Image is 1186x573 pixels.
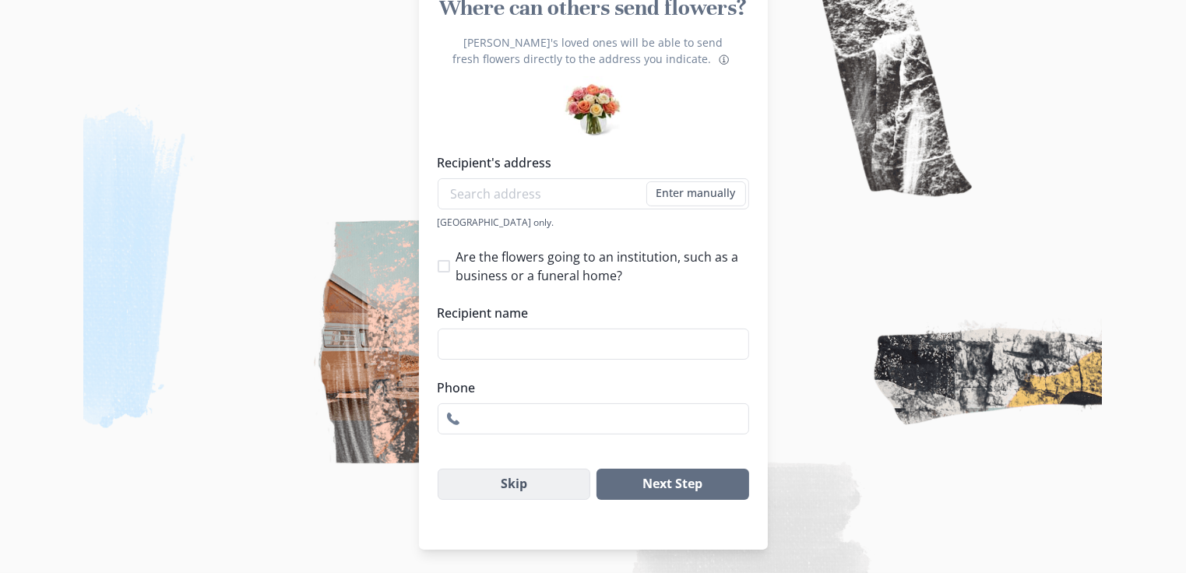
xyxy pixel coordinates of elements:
[438,178,749,209] input: Search address
[646,181,746,206] button: Enter manually
[597,469,748,500] button: Next Step
[438,378,740,397] label: Phone
[438,153,740,172] label: Recipient's address
[438,34,749,70] p: [PERSON_NAME]'s loved ones will be able to send fresh flowers directly to the address you indicate.
[438,469,591,500] button: Skip
[456,248,749,285] span: Are the flowers going to an institution, such as a business or a funeral home?
[438,304,740,322] label: Recipient name
[438,216,749,229] div: [GEOGRAPHIC_DATA] only.
[715,51,734,69] button: About flower deliveries
[564,76,622,135] div: Preview of some flower bouquets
